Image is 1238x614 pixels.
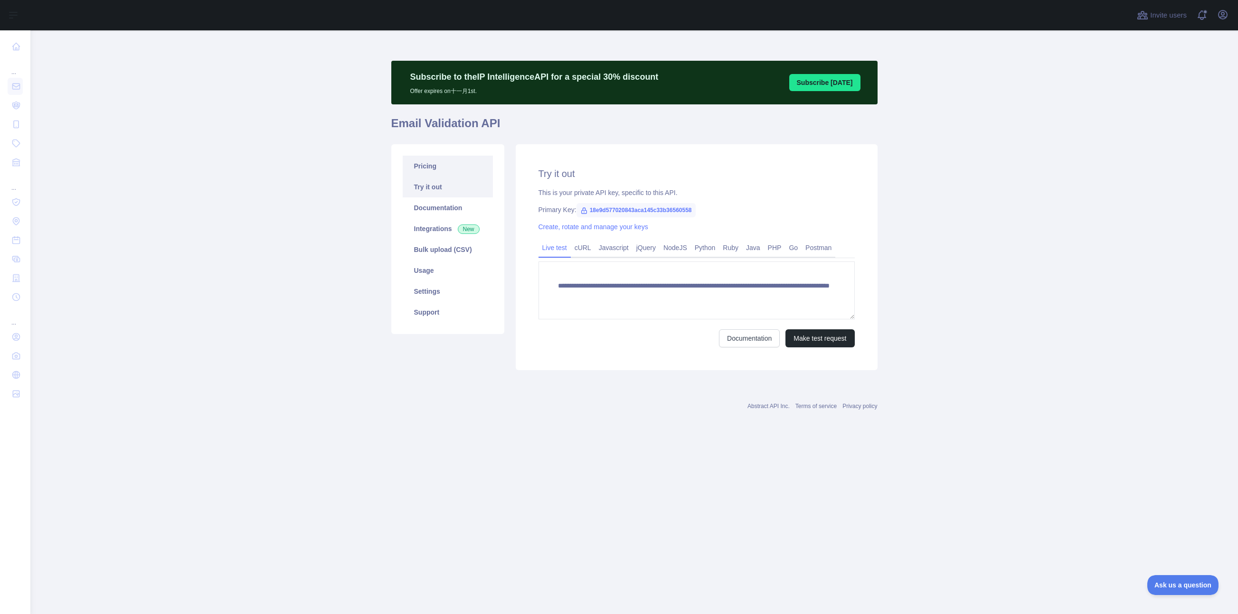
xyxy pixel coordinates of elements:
[539,205,855,214] div: Primary Key:
[539,188,855,197] div: This is your private API key, specific to this API.
[410,84,659,95] p: Offer expires on 十一月 1st.
[539,167,855,180] h2: Try it out
[795,403,837,409] a: Terms of service
[403,260,493,281] a: Usage
[539,240,571,255] a: Live test
[1147,575,1219,595] iframe: Toggle Customer Support
[785,329,854,347] button: Make test request
[789,74,860,91] button: Subscribe [DATE]
[633,240,660,255] a: jQuery
[403,197,493,218] a: Documentation
[660,240,691,255] a: NodeJS
[785,240,802,255] a: Go
[576,203,696,217] span: 18e9d577020843aca145c33b36560558
[8,57,23,76] div: ...
[747,403,790,409] a: Abstract API Inc.
[458,224,480,234] span: New
[403,302,493,323] a: Support
[403,281,493,302] a: Settings
[539,223,648,231] a: Create, rotate and manage your keys
[403,218,493,239] a: Integrations New
[391,116,878,139] h1: Email Validation API
[410,70,659,84] p: Subscribe to the IP Intelligence API for a special 30 % discount
[595,240,633,255] a: Javascript
[742,240,764,255] a: Java
[764,240,785,255] a: PHP
[1150,10,1187,21] span: Invite users
[842,403,877,409] a: Privacy policy
[691,240,719,255] a: Python
[403,177,493,197] a: Try it out
[802,240,835,255] a: Postman
[403,239,493,260] a: Bulk upload (CSV)
[403,156,493,177] a: Pricing
[719,240,742,255] a: Ruby
[719,329,780,347] a: Documentation
[1135,8,1189,23] button: Invite users
[571,240,595,255] a: cURL
[8,307,23,326] div: ...
[8,173,23,192] div: ...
